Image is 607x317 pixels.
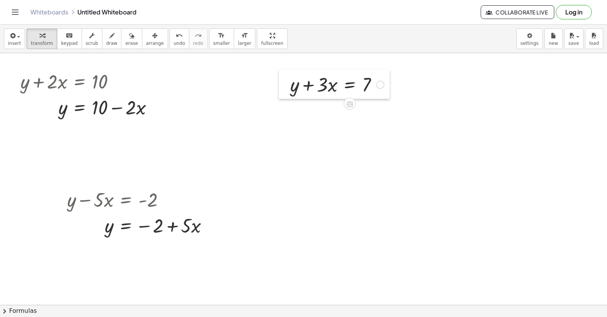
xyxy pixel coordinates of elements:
button: fullscreen [257,29,287,49]
button: new [544,29,563,49]
i: format_size [218,31,225,40]
button: load [585,29,603,49]
span: smaller [213,41,230,46]
span: draw [106,41,118,46]
button: transform [27,29,57,49]
span: arrange [146,41,164,46]
button: settings [516,29,543,49]
span: insert [8,41,21,46]
button: format_sizesmaller [209,29,234,49]
span: redo [193,41,203,46]
button: scrub [82,29,102,49]
span: new [549,41,558,46]
span: Collaborate Live [487,9,548,16]
button: save [564,29,583,49]
span: keypad [61,41,78,46]
span: settings [521,41,539,46]
div: Apply the same math to both sides of the equation [344,98,356,110]
button: format_sizelarger [234,29,255,49]
a: Whiteboards [30,8,68,16]
i: redo [195,31,202,40]
button: keyboardkeypad [57,29,82,49]
button: redoredo [189,29,208,49]
span: undo [174,41,185,46]
span: larger [238,41,251,46]
button: Log in [556,5,592,19]
i: keyboard [66,31,73,40]
span: scrub [86,41,98,46]
button: undoundo [170,29,189,49]
span: transform [31,41,53,46]
span: fullscreen [261,41,283,46]
span: save [568,41,579,46]
button: arrange [142,29,168,49]
button: draw [102,29,122,49]
button: Toggle navigation [9,6,21,18]
i: format_size [241,31,248,40]
span: load [589,41,599,46]
button: erase [121,29,142,49]
button: Collaborate Live [481,5,554,19]
button: insert [4,29,25,49]
span: erase [125,41,138,46]
i: undo [176,31,183,40]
